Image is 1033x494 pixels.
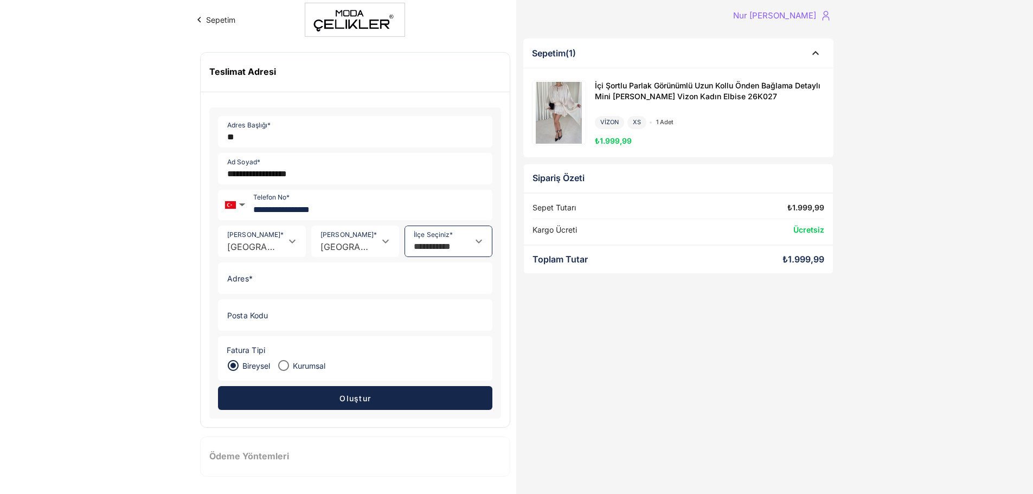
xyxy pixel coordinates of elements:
[793,225,824,234] span: Ücretsiz
[209,67,276,77] h2: Teslimat Adresi
[595,136,632,145] span: ₺1.999,99
[286,235,299,248] i: Open
[627,116,646,129] div: XS
[227,240,278,253] span: [GEOGRAPHIC_DATA]
[227,346,265,355] p: Fatura Tipi
[595,116,624,129] div: VİZON
[532,48,576,59] div: Sepetim
[534,82,585,144] img: İçi Şortlu Parlak Görünümlü Uzun Kollu Önden Bağlama Detaylı Mini Britt Vizon Kadın Elbise 26K027
[532,173,824,183] div: Sipariş Özeti
[532,254,588,265] div: Toplam Tutar
[595,81,820,101] span: İçi Şortlu Parlak Görünümlü Uzun Kollu Önden Bağlama Detaylı Mini [PERSON_NAME] Vizon Kadın Elbis...
[253,194,290,201] div: Telefon No
[782,254,824,265] div: ₺1.999,99
[566,48,576,59] span: (1)
[239,203,246,207] span: ▼
[733,11,816,20] div: Nur [PERSON_NAME]
[787,203,824,213] div: ₺1.999,99
[240,359,271,372] label: Bireysel
[218,386,492,410] button: Oluştur
[650,119,673,126] div: 1 adet
[731,8,833,23] button: Nur [PERSON_NAME]
[472,235,485,248] i: Open
[290,359,326,372] label: Kurumsal
[532,203,576,213] div: Sepet Tutarı
[194,14,235,25] button: Sepetim
[219,190,249,220] div: Country Code Selector
[379,235,392,248] i: Open
[339,394,371,403] span: Oluştur
[532,226,577,235] div: Kargo Ücreti
[320,240,371,253] span: [GEOGRAPHIC_DATA]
